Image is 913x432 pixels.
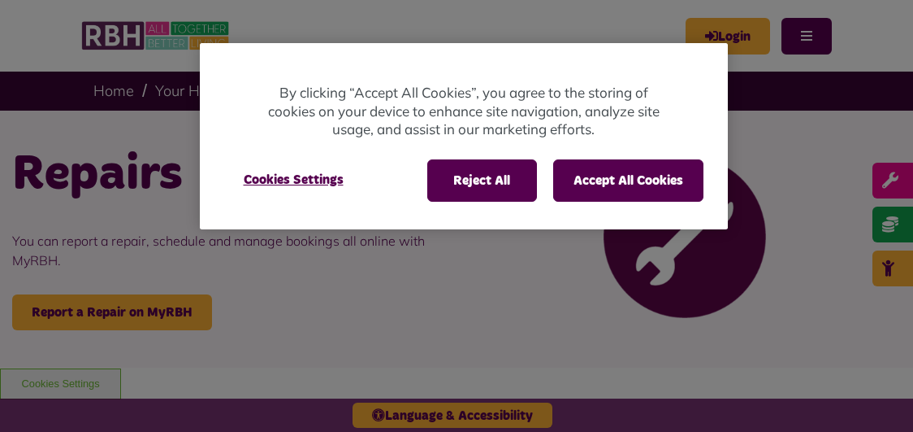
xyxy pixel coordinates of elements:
button: Accept All Cookies [553,159,703,202]
div: Cookie banner [200,43,728,229]
button: Reject All [427,159,537,202]
p: By clicking “Accept All Cookies”, you agree to the storing of cookies on your device to enhance s... [265,84,663,139]
div: Privacy [200,43,728,229]
button: Cookies Settings [224,159,363,200]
